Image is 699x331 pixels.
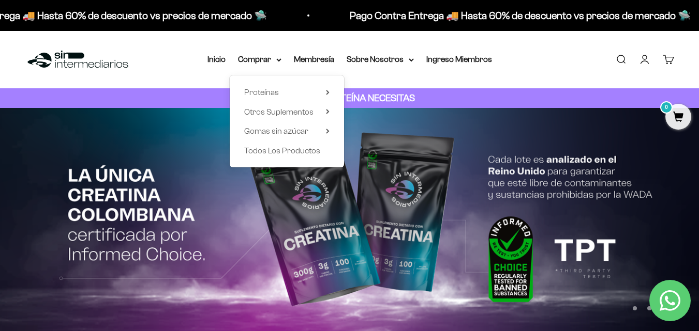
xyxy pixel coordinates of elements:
[244,144,330,157] a: Todos Los Productos
[426,55,492,64] a: Ingreso Miembros
[665,112,691,123] a: 0
[347,53,414,66] summary: Sobre Nosotros
[660,101,673,114] mark: 0
[244,127,308,135] span: Gomas sin azúcar
[244,88,279,97] span: Proteínas
[294,55,334,64] a: Membresía
[244,105,330,119] summary: Otros Suplementos
[284,92,415,103] strong: CUANTA PROTEÍNA NECESITAS
[244,146,320,155] span: Todos Los Productos
[238,53,281,66] summary: Comprar
[350,7,691,24] p: Pago Contra Entrega 🚚 Hasta 60% de descuento vs precios de mercado 🛸
[244,107,314,116] span: Otros Suplementos
[244,86,330,99] summary: Proteínas
[244,124,330,138] summary: Gomas sin azúcar
[207,55,226,64] a: Inicio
